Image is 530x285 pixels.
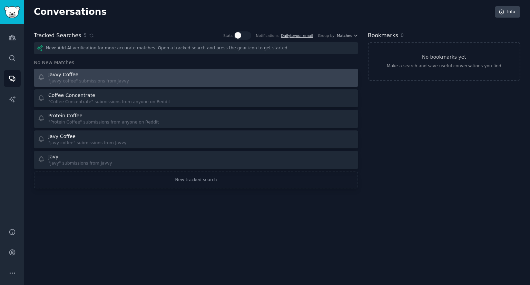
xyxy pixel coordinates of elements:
[48,112,82,119] div: Protein Coffee
[48,160,112,167] div: "javy" submissions from Javvy
[34,89,358,108] a: Coffee Concentrate"Coffee Concentrate" submissions from anyone on Reddit
[48,153,58,160] div: Javy
[495,6,520,18] a: Info
[34,7,107,18] h2: Conversations
[48,92,95,99] div: Coffee Concentrate
[387,63,501,69] div: Make a search and save useful conversations you find
[401,32,404,38] span: 0
[34,42,358,54] div: New: Add AI verification for more accurate matches. Open a tracked search and press the gear icon...
[318,33,334,38] div: Group by
[4,6,20,18] img: GummySearch logo
[48,99,170,105] div: "Coffee Concentrate" submissions from anyone on Reddit
[337,33,352,38] span: Matches
[368,42,520,81] a: No bookmarks yetMake a search and save useful conversations you find
[48,71,78,78] div: Javvy Coffee
[34,110,358,128] a: Protein Coffee"Protein Coffee" submissions from anyone on Reddit
[422,53,466,61] h3: No bookmarks yet
[34,31,81,40] h2: Tracked Searches
[48,140,126,146] div: "javy coffee" submissions from Javvy
[34,151,358,169] a: Javy"javy" submissions from Javvy
[48,78,129,85] div: "javvy coffee" submissions from Javvy
[256,33,279,38] div: Notifications
[34,171,358,189] a: New tracked search
[34,69,358,87] a: Javvy Coffee"javvy coffee" submissions from Javvy
[368,31,398,40] h2: Bookmarks
[48,133,76,140] div: Javy Coffee
[223,33,233,38] div: Stats
[84,32,87,39] span: 5
[34,59,74,66] span: No New Matches
[281,33,313,38] a: Dailytoyour email
[337,33,358,38] button: Matches
[48,119,159,126] div: "Protein Coffee" submissions from anyone on Reddit
[34,130,358,149] a: Javy Coffee"javy coffee" submissions from Javvy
